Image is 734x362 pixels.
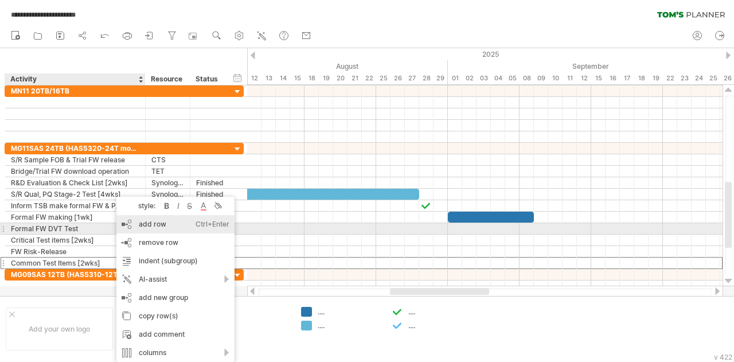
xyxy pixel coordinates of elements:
[116,215,235,233] div: add row
[10,73,139,85] div: Activity
[714,353,732,361] div: v 422
[348,72,362,84] div: Thursday, 21 August 2025
[11,85,139,96] div: MN11 20TB/16TB
[534,72,548,84] div: Tuesday, 9 September 2025
[11,212,139,223] div: Formal FW making [1wk]
[663,72,677,84] div: Monday, 22 September 2025
[196,177,225,188] div: Finished
[151,177,184,188] div: Synology Qual
[318,321,380,330] div: ....
[196,189,225,200] div: Finished
[276,72,290,84] div: Thursday, 14 August 2025
[151,73,183,85] div: Resource
[405,72,419,84] div: Wednesday, 27 August 2025
[191,307,287,317] div: ....
[196,73,225,85] div: Status
[319,72,333,84] div: Tuesday, 19 August 2025
[304,72,319,84] div: Monday, 18 August 2025
[434,72,448,84] div: Friday, 29 August 2025
[191,321,287,331] div: ....
[151,189,184,200] div: Synology Qual
[462,72,477,84] div: Tuesday, 2 September 2025
[491,72,505,84] div: Thursday, 4 September 2025
[620,72,634,84] div: Wednesday, 17 September 2025
[448,72,462,84] div: Monday, 1 September 2025
[116,325,235,344] div: add comment
[11,189,139,200] div: S/R Qual, PQ Stage-2 Test [4wks]
[116,307,235,325] div: copy row(s)
[563,72,577,84] div: Thursday, 11 September 2025
[116,270,235,289] div: AI-assist
[505,72,520,84] div: Friday, 5 September 2025
[151,154,184,165] div: CTS
[318,307,380,317] div: ....
[362,72,376,84] div: Friday, 22 August 2025
[261,72,276,84] div: Wednesday, 13 August 2025
[11,166,139,177] div: Bridge/Trial FW download operation
[11,235,139,246] div: Critical Test items [2wks]
[247,72,261,84] div: Tuesday, 12 August 2025
[408,321,471,330] div: ....
[139,238,178,247] span: remove row
[191,336,287,345] div: ....
[649,72,663,84] div: Friday, 19 September 2025
[11,200,139,211] div: Inform TSB make formal FW & P/R Qty
[548,72,563,84] div: Wednesday, 10 September 2025
[577,72,591,84] div: Friday, 12 September 2025
[196,215,229,233] div: Ctrl+Enter
[11,246,139,257] div: FW Risk-Release
[11,143,139,154] div: MG11SAS 24TB (HAS5320-24T model ID: ADR)
[121,201,161,210] div: style:
[591,72,606,84] div: Monday, 15 September 2025
[11,223,139,234] div: Formal FW DVT Test
[333,72,348,84] div: Wednesday, 20 August 2025
[634,72,649,84] div: Thursday, 18 September 2025
[606,72,620,84] div: Tuesday, 16 September 2025
[116,344,235,362] div: columns
[677,72,692,84] div: Tuesday, 23 September 2025
[419,72,434,84] div: Thursday, 28 August 2025
[116,252,235,270] div: indent (subgroup)
[11,269,139,280] div: MG09SAS 12TB (HAS5310-12T , model ID: YSR)
[520,72,534,84] div: Monday, 8 September 2025
[692,72,706,84] div: Wednesday, 24 September 2025
[151,166,184,177] div: TET
[147,60,448,72] div: August 2025
[11,154,139,165] div: S/R Sample FOB & Trial FW release
[290,72,304,84] div: Friday, 15 August 2025
[408,307,471,317] div: ....
[11,258,139,268] div: Common Test Items [2wks]
[376,72,391,84] div: Monday, 25 August 2025
[11,177,139,188] div: R&D Evaluation & Check List [2wks]
[391,72,405,84] div: Tuesday, 26 August 2025
[477,72,491,84] div: Wednesday, 3 September 2025
[116,289,235,307] div: add new group
[706,72,720,84] div: Thursday, 25 September 2025
[6,307,113,351] div: Add your own logo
